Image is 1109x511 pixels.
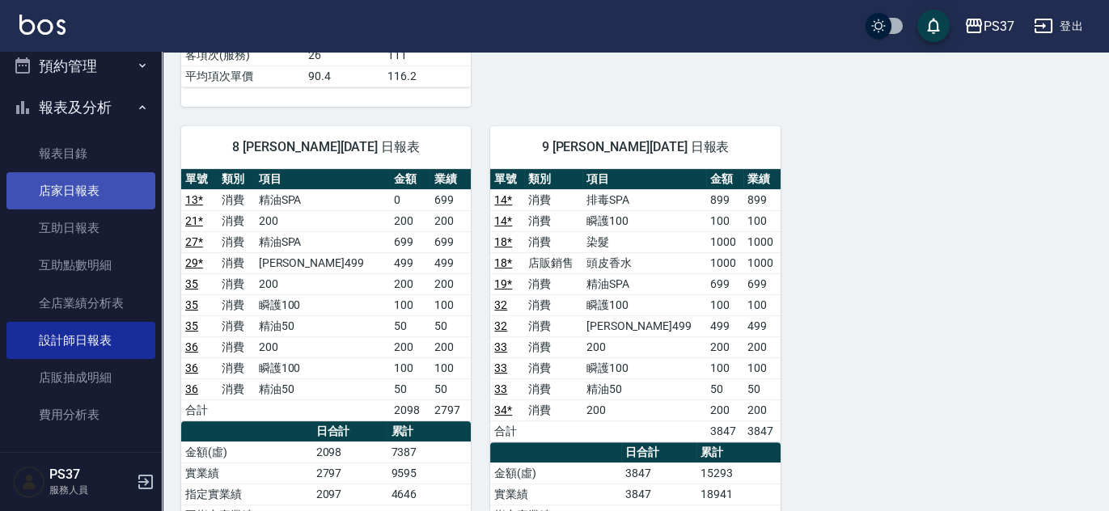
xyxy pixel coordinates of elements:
[743,336,781,357] td: 200
[6,172,155,209] a: 店家日報表
[524,399,582,420] td: 消費
[255,189,391,210] td: 精油SPA
[743,315,781,336] td: 499
[218,378,254,399] td: 消費
[185,319,198,332] a: 35
[494,298,507,311] a: 32
[582,231,706,252] td: 染髮
[706,378,743,399] td: 50
[390,231,430,252] td: 699
[696,462,781,484] td: 15293
[430,231,471,252] td: 699
[582,169,706,190] th: 項目
[312,421,387,442] th: 日合計
[185,277,198,290] a: 35
[255,315,391,336] td: 精油50
[201,139,451,155] span: 8 [PERSON_NAME][DATE] 日報表
[524,336,582,357] td: 消費
[582,399,706,420] td: 200
[696,442,781,463] th: 累計
[390,315,430,336] td: 50
[390,294,430,315] td: 100
[218,189,254,210] td: 消費
[743,378,781,399] td: 50
[218,252,254,273] td: 消費
[185,298,198,311] a: 35
[185,340,198,353] a: 36
[218,169,254,190] th: 類別
[621,462,696,484] td: 3847
[218,315,254,336] td: 消費
[390,336,430,357] td: 200
[490,169,523,190] th: 單號
[255,378,391,399] td: 精油50
[743,399,781,420] td: 200
[387,441,471,462] td: 7387
[19,15,66,35] img: Logo
[582,378,706,399] td: 精油50
[312,462,387,484] td: 2797
[6,396,155,433] a: 費用分析表
[6,135,155,172] a: 報表目錄
[706,315,743,336] td: 499
[430,210,471,231] td: 200
[524,231,582,252] td: 消費
[706,294,743,315] td: 100
[743,169,781,190] th: 業績
[218,231,254,252] td: 消費
[6,247,155,284] a: 互助點數明細
[582,336,706,357] td: 200
[621,484,696,505] td: 3847
[582,357,706,378] td: 瞬護100
[494,340,507,353] a: 33
[430,294,471,315] td: 100
[510,139,760,155] span: 9 [PERSON_NAME][DATE] 日報表
[218,294,254,315] td: 消費
[524,169,582,190] th: 類別
[390,357,430,378] td: 100
[255,210,391,231] td: 200
[582,294,706,315] td: 瞬護100
[524,315,582,336] td: 消費
[582,189,706,210] td: 排毒SPA
[743,231,781,252] td: 1000
[524,189,582,210] td: 消費
[6,441,155,483] button: 客戶管理
[255,357,391,378] td: 瞬護100
[390,210,430,231] td: 200
[524,378,582,399] td: 消費
[383,65,471,87] td: 116.2
[524,273,582,294] td: 消費
[390,273,430,294] td: 200
[706,169,743,190] th: 金額
[524,294,582,315] td: 消費
[387,421,471,442] th: 累計
[524,357,582,378] td: 消費
[743,252,781,273] td: 1000
[387,484,471,505] td: 4646
[430,399,471,420] td: 2797
[706,210,743,231] td: 100
[524,210,582,231] td: 消費
[390,169,430,190] th: 金額
[494,382,507,395] a: 33
[181,441,312,462] td: 金額(虛)
[582,273,706,294] td: 精油SPA
[255,336,391,357] td: 200
[312,441,387,462] td: 2098
[390,189,430,210] td: 0
[181,169,471,421] table: a dense table
[304,65,383,87] td: 90.4
[181,65,304,87] td: 平均項次單價
[490,420,523,441] td: 合計
[181,399,218,420] td: 合計
[185,361,198,374] a: 36
[6,322,155,359] a: 設計師日報表
[494,361,507,374] a: 33
[917,10,950,42] button: save
[181,169,218,190] th: 單號
[218,336,254,357] td: 消費
[13,466,45,498] img: Person
[390,252,430,273] td: 499
[706,189,743,210] td: 899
